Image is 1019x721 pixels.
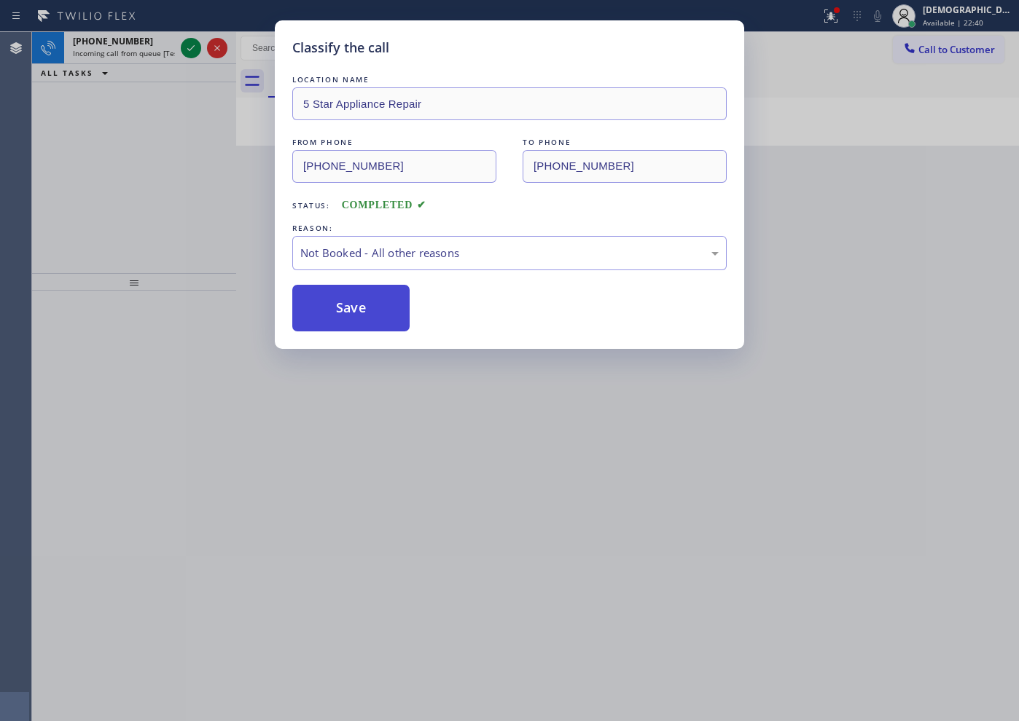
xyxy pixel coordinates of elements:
[300,245,719,261] div: Not Booked - All other reasons
[292,135,496,150] div: FROM PHONE
[523,150,727,183] input: To phone
[292,72,727,87] div: LOCATION NAME
[292,221,727,236] div: REASON:
[292,200,330,210] span: Status:
[292,150,496,183] input: From phone
[292,38,389,58] h5: Classify the call
[292,285,410,331] button: Save
[523,135,727,150] div: TO PHONE
[342,200,426,210] span: COMPLETED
